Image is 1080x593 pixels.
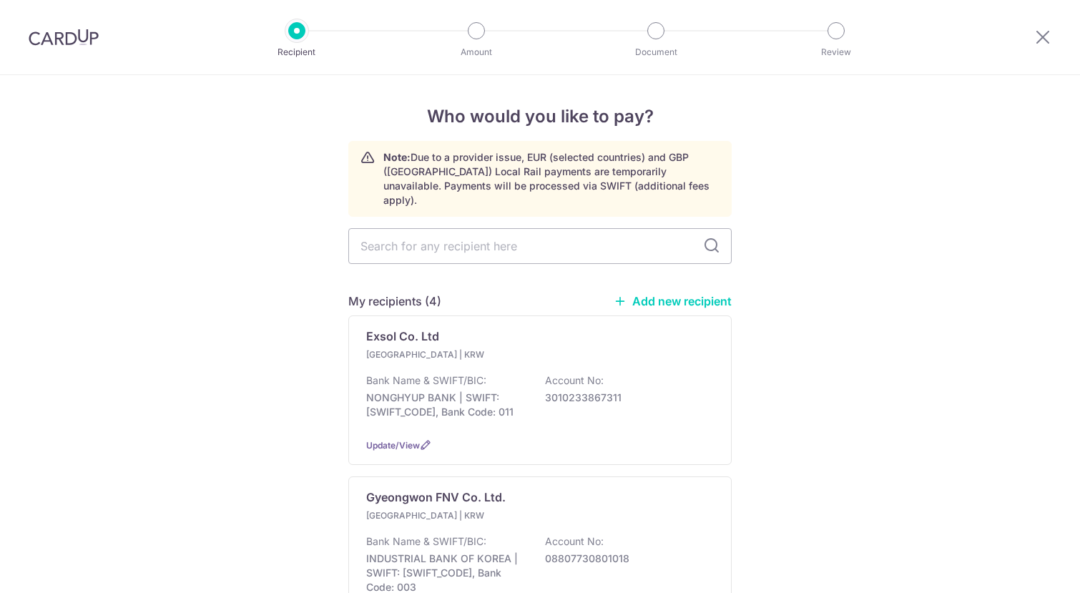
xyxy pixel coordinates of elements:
[423,45,529,59] p: Amount
[383,150,720,207] p: Due to a provider issue, EUR (selected countries) and GBP ([GEOGRAPHIC_DATA]) Local Rail payments...
[366,348,535,362] p: [GEOGRAPHIC_DATA] | KRW
[348,228,732,264] input: Search for any recipient here
[545,391,705,405] p: 3010233867311
[348,104,732,129] h4: Who would you like to pay?
[366,391,526,419] p: NONGHYUP BANK | SWIFT: [SWIFT_CODE], Bank Code: 011
[348,293,441,310] h5: My recipients (4)
[29,29,99,46] img: CardUp
[366,489,506,506] p: Gyeongwon FNV Co. Ltd.
[545,373,604,388] p: Account No:
[383,151,411,163] strong: Note:
[366,534,486,549] p: Bank Name & SWIFT/BIC:
[366,328,439,345] p: Exsol Co. Ltd
[366,440,420,451] a: Update/View
[545,534,604,549] p: Account No:
[783,45,889,59] p: Review
[545,552,705,566] p: 08807730801018
[244,45,350,59] p: Recipient
[366,509,535,523] p: [GEOGRAPHIC_DATA] | KRW
[366,373,486,388] p: Bank Name & SWIFT/BIC:
[603,45,709,59] p: Document
[614,294,732,308] a: Add new recipient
